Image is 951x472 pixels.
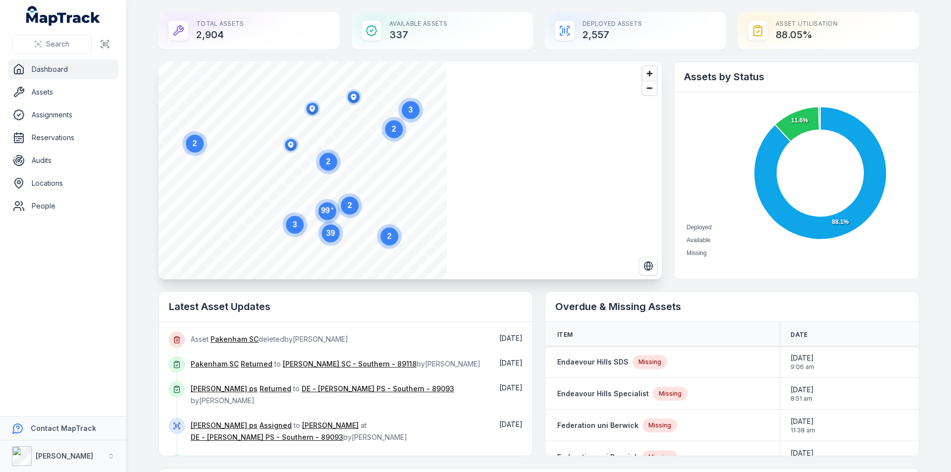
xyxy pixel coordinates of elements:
a: Federation uni Berwick [557,420,638,430]
text: 3 [293,220,297,229]
text: 3 [409,105,413,114]
span: Missing [687,250,707,257]
tspan: + [331,206,334,211]
a: [PERSON_NAME] [302,420,359,430]
span: to by [PERSON_NAME] [191,384,454,405]
a: MapTrack [26,6,101,26]
time: 8/15/2025, 1:23:03 PM [499,420,523,428]
span: Item [557,331,573,339]
text: 39 [326,229,335,237]
h2: Assets by Status [684,70,909,84]
a: Returned [260,384,291,394]
a: Federation uni Berwick [557,452,638,462]
span: Asset deleted by [PERSON_NAME] [191,335,348,343]
span: Search [46,39,69,49]
a: Assignments [8,105,118,125]
div: Missing [653,387,687,401]
span: Available [687,237,710,244]
time: 7/22/2025, 11:38:59 AM [791,448,815,466]
div: Missing [633,355,667,369]
span: [DATE] [791,417,815,426]
a: Endeavour Hills Specialist [557,389,649,399]
span: [DATE] [499,420,523,428]
time: 7/22/2025, 11:38:59 AM [791,417,815,434]
text: 2 [387,232,392,240]
button: Zoom out [642,81,657,95]
span: Date [791,331,807,339]
span: 8:51 am [791,395,814,403]
a: Assets [8,82,118,102]
div: Missing [642,419,677,432]
div: Missing [642,450,677,464]
text: 99 [321,206,334,214]
h2: Latest Asset Updates [169,300,523,314]
button: Zoom in [642,66,657,81]
a: Audits [8,151,118,170]
a: People [8,196,118,216]
text: 2 [326,157,330,166]
button: Switch to Satellite View [639,257,658,275]
a: [PERSON_NAME] SC - Southern - 89118 [283,359,417,369]
button: Search [12,35,92,53]
span: [DATE] [791,448,815,458]
a: [PERSON_NAME] ps [191,420,258,430]
span: [DATE] [499,334,523,342]
a: Dashboard [8,59,118,79]
text: 2 [348,201,352,210]
span: [DATE] [499,359,523,367]
a: Locations [8,173,118,193]
strong: Contact MapTrack [31,424,96,432]
text: 2 [193,139,197,148]
a: Reservations [8,128,118,148]
a: Pakenham SC [211,334,259,344]
strong: [PERSON_NAME] [36,452,93,460]
span: [DATE] [791,385,814,395]
a: Assigned [260,420,292,430]
span: 9:06 am [791,363,814,371]
a: [PERSON_NAME] ps [191,384,258,394]
time: 8/15/2025, 1:23:11 PM [499,383,523,392]
h2: Overdue & Missing Assets [555,300,909,314]
time: 8/1/2025, 9:06:46 AM [791,353,814,371]
time: 8/15/2025, 1:24:06 PM [499,334,523,342]
span: [DATE] [499,383,523,392]
text: 2 [392,125,396,133]
span: [DATE] [791,353,814,363]
span: 11:38 am [791,426,815,434]
a: DE - [PERSON_NAME] PS - Southern - 89093 [191,432,343,442]
span: to at by [PERSON_NAME] [191,421,407,441]
span: to by [PERSON_NAME] [191,360,480,368]
canvas: Map [158,61,447,279]
span: Deployed [687,224,712,231]
a: DE - [PERSON_NAME] PS - Southern - 89093 [302,384,454,394]
a: Returned [241,359,272,369]
a: Endaevour Hills SDS [557,357,629,367]
a: Pakenham SC [191,359,239,369]
time: 8/1/2025, 8:51:18 AM [791,385,814,403]
time: 8/15/2025, 1:24:02 PM [499,359,523,367]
